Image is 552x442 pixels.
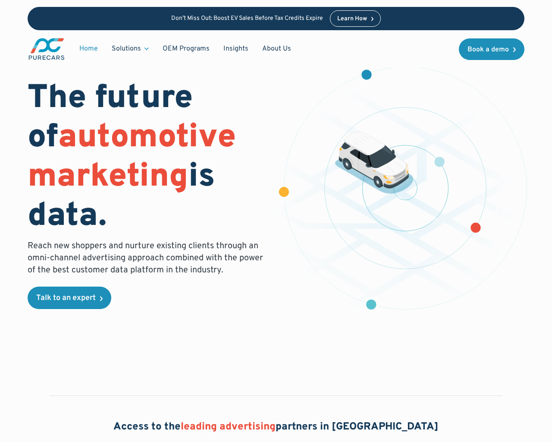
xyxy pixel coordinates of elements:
[28,240,266,276] p: Reach new shoppers and nurture existing clients through an omni-channel advertising approach comb...
[28,37,66,61] a: main
[330,10,381,27] a: Learn How
[459,38,524,60] a: Book a demo
[72,41,105,57] a: Home
[467,46,509,53] div: Book a demo
[255,41,298,57] a: About Us
[28,287,111,309] a: Talk to an expert
[36,294,96,302] div: Talk to an expert
[28,117,236,198] span: automotive marketing
[28,79,266,237] h1: The future of is data.
[337,16,367,22] div: Learn How
[28,37,66,61] img: purecars logo
[216,41,255,57] a: Insights
[156,41,216,57] a: OEM Programs
[181,420,276,433] span: leading advertising
[105,41,156,57] div: Solutions
[112,44,141,54] div: Solutions
[113,420,439,435] h2: Access to the partners in [GEOGRAPHIC_DATA]
[335,132,414,194] img: illustration of a vehicle
[171,15,323,22] p: Don’t Miss Out: Boost EV Sales Before Tax Credits Expire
